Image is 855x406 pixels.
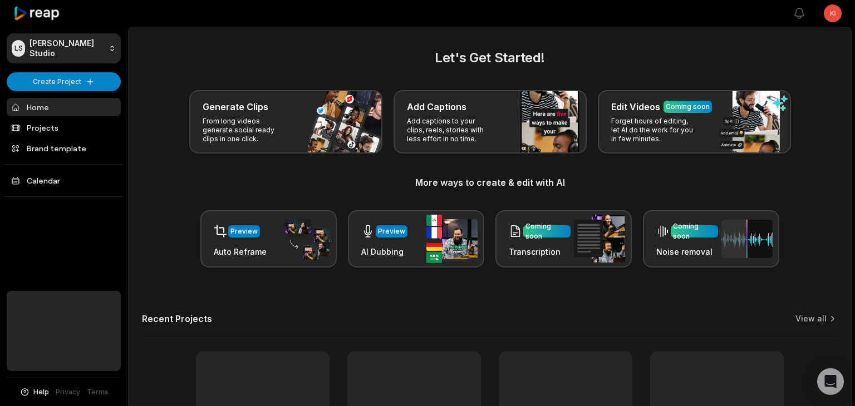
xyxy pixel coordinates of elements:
[611,117,697,143] p: Forget hours of editing, let AI do the work for you in few minutes.
[361,246,407,258] h3: AI Dubbing
[12,40,25,57] div: LS
[19,387,49,397] button: Help
[7,118,121,137] a: Projects
[817,368,844,395] div: Open Intercom Messenger
[656,246,718,258] h3: Noise removal
[574,215,625,263] img: transcription.png
[142,313,212,324] h2: Recent Projects
[203,100,268,113] h3: Generate Clips
[214,246,267,258] h3: Auto Reframe
[7,139,121,157] a: Brand template
[7,98,121,116] a: Home
[721,220,773,258] img: noise_removal.png
[666,102,710,112] div: Coming soon
[407,117,493,143] p: Add captions to your clips, reels, stories with less effort in no time.
[230,226,258,236] div: Preview
[509,246,571,258] h3: Transcription
[33,387,49,397] span: Help
[142,176,838,189] h3: More ways to create & edit with AI
[426,215,478,263] img: ai_dubbing.png
[378,226,405,236] div: Preview
[142,48,838,68] h2: Let's Get Started!
[673,221,716,241] div: Coming soon
[407,100,466,113] h3: Add Captions
[203,117,289,143] p: From long videos generate social ready clips in one click.
[30,38,104,58] p: [PERSON_NAME] Studio
[87,387,109,397] a: Terms
[525,221,568,241] div: Coming soon
[795,313,827,324] a: View all
[7,171,121,190] a: Calendar
[56,387,80,397] a: Privacy
[7,72,121,91] button: Create Project
[279,217,330,261] img: auto_reframe.png
[611,100,660,113] h3: Edit Videos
